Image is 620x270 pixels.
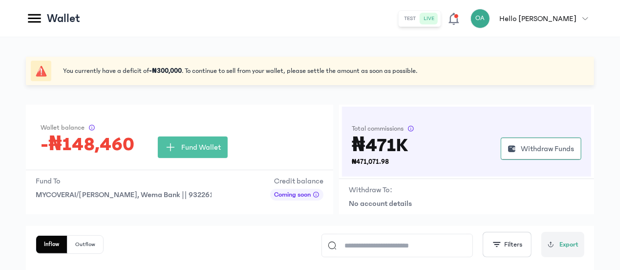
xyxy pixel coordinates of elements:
button: live [420,13,439,24]
p: Fund To [36,175,212,187]
p: Credit balance [270,175,323,187]
p: Hello [PERSON_NAME] [500,13,577,24]
p: No account details [349,198,584,209]
b: -₦300,000 [149,67,182,75]
p: Wallet [47,11,80,26]
span: Fund Wallet [181,141,221,153]
p: ₦471,071.98 [352,157,408,167]
span: Wallet balance [41,123,85,133]
span: Export [559,240,578,250]
button: Fund Wallet [158,136,228,158]
h3: ₦471K [352,137,408,153]
button: Export [541,232,584,257]
h3: -₦148,460 [41,136,134,152]
span: Total commissions [352,124,404,134]
div: OA [470,9,490,28]
button: Inflow [36,236,67,253]
button: test [401,13,420,24]
button: Filters [483,232,532,257]
p: Withdraw To: [349,184,392,196]
span: Coming soon [274,190,311,200]
button: MYCOVERAI/[PERSON_NAME], Wema Bank || 9322616795 [36,189,212,201]
button: Outflow [67,236,103,253]
button: Withdraw Funds [501,137,581,160]
button: OAHello [PERSON_NAME] [470,9,594,28]
span: You currently have a deficit of . To continue to sell from your wallet, please settle the amount ... [63,66,417,76]
span: Withdraw Funds [521,143,574,155]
